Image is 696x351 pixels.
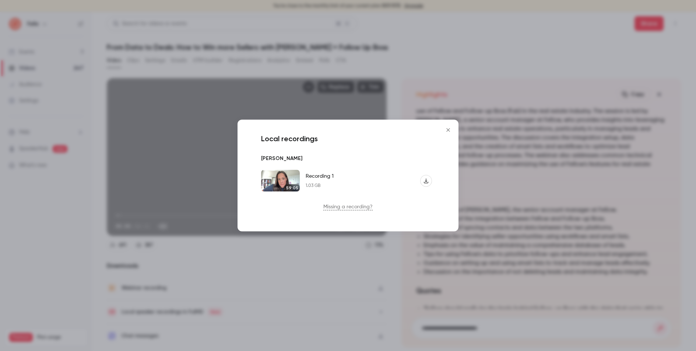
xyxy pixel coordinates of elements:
[261,170,300,191] img: Jamie
[258,204,438,211] p: Missing a recording?
[441,122,456,137] button: Close
[306,173,334,180] div: Recording 1
[285,184,300,192] div: 59:05
[306,183,334,189] div: 1.03 GB
[261,155,302,162] p: [PERSON_NAME]
[258,134,438,143] p: Local recordings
